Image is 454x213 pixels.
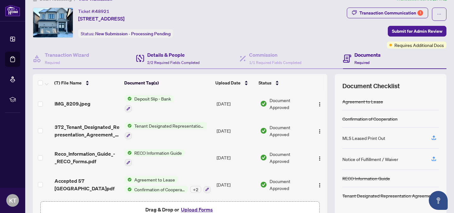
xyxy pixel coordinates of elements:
img: Status Icon [125,176,132,183]
span: Accepted 57 [GEOGRAPHIC_DATA]pdf [55,177,120,192]
span: [STREET_ADDRESS] [78,15,125,22]
span: IMG_8209.jpeg [55,100,90,107]
img: Logo [317,156,322,161]
span: ellipsis [437,12,441,16]
span: Required [354,60,370,65]
th: (7) File Name [52,74,122,92]
span: Document Approved [270,124,309,138]
div: 1 [417,10,423,16]
img: Status Icon [125,122,132,129]
span: Required [45,60,60,65]
div: Confirmation of Cooperation [342,115,398,122]
span: New Submission - Processing Pending [95,31,171,37]
td: [DATE] [214,171,258,198]
span: 2/2 Required Fields Completed [147,60,200,65]
button: Logo [315,180,325,190]
th: Upload Date [213,74,256,92]
th: Document Tag(s) [122,74,213,92]
button: Status IconTenant Designated Representation Agreement [125,122,207,139]
div: + 2 [190,186,201,193]
div: RECO Information Guide [342,175,390,182]
span: 48921 [95,9,109,14]
h4: Commission [249,51,301,59]
img: Logo [317,129,322,134]
button: Submit for Admin Review [388,26,446,37]
span: Tenant Designated Representation Agreement [132,122,207,129]
div: Notice of Fulfillment / Waiver [342,156,398,163]
span: Document Approved [270,178,309,192]
td: [DATE] [214,90,258,117]
div: Ticket #: [78,8,109,15]
button: Logo [315,99,325,109]
img: Logo [317,183,322,188]
img: logo [5,5,20,16]
span: Reco_Information_Guide_-_RECO_Forms.pdf [55,150,120,165]
img: Document Status [260,181,267,188]
img: Status Icon [125,95,132,102]
span: Document Checklist [342,82,400,90]
button: Status IconDeposit Slip - Bank [125,95,173,112]
img: Document Status [260,127,267,134]
div: Tenant Designated Representation Agreement [342,192,435,199]
button: Logo [315,126,325,136]
div: Status: [78,29,173,38]
span: Confirmation of Cooperation [132,186,188,193]
th: Status [256,74,310,92]
span: Deposit Slip - Bank [132,95,173,102]
td: [DATE] [214,117,258,144]
button: Status IconAgreement to LeaseStatus IconConfirmation of Cooperation+2 [125,176,211,193]
span: KT [9,196,16,205]
h4: Transaction Wizard [45,51,89,59]
img: Status Icon [125,149,132,156]
td: [DATE] [214,144,258,171]
span: Document Approved [270,151,309,164]
h4: Details & People [147,51,200,59]
div: Transaction Communication [359,8,423,18]
span: (7) File Name [54,79,82,86]
span: Upload Date [215,79,241,86]
button: Logo [315,153,325,163]
button: Open asap [429,191,448,210]
span: 372_Tenant_Designated_Representation_Agreement_-_PropTx-[PERSON_NAME].pdf [55,123,120,138]
h4: Documents [354,51,381,59]
span: Submit for Admin Review [392,26,442,36]
span: Status [259,79,271,86]
img: Logo [317,102,322,107]
span: Requires Additional Docs [394,42,444,49]
span: 1/1 Required Fields Completed [249,60,301,65]
div: Agreement to Lease [342,98,383,105]
button: Transaction Communication1 [347,8,428,18]
img: Status Icon [125,186,132,193]
img: IMG-S12331296_1.jpg [33,8,73,37]
button: Status IconRECO Information Guide [125,149,184,166]
span: RECO Information Guide [132,149,184,156]
img: Document Status [260,154,267,161]
span: Agreement to Lease [132,176,178,183]
span: Document Approved [270,97,309,111]
img: Document Status [260,100,267,107]
div: MLS Leased Print Out [342,135,385,141]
